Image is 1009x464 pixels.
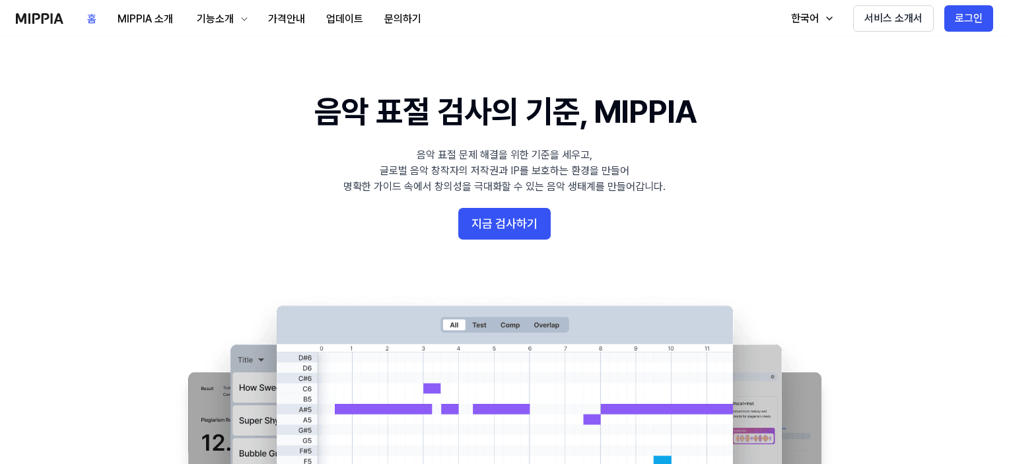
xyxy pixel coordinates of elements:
[458,208,551,240] button: 지금 검사하기
[258,6,316,32] button: 가격안내
[16,13,63,24] img: logo
[194,11,236,27] div: 기능소개
[778,5,843,32] button: 한국어
[374,6,432,32] button: 문의하기
[107,6,184,32] button: MIPPIA 소개
[853,5,934,32] button: 서비스 소개서
[77,1,107,37] a: 홈
[343,147,666,195] div: 음악 표절 문제 해결을 위한 기준을 세우고, 글로벌 음악 창작자의 저작권과 IP를 보호하는 환경을 만들어 명확한 가이드 속에서 창의성을 극대화할 수 있는 음악 생태계를 만들어...
[316,6,374,32] button: 업데이트
[788,11,821,26] div: 한국어
[944,5,993,32] button: 로그인
[77,6,107,32] button: 홈
[314,90,695,134] h1: 음악 표절 검사의 기준, MIPPIA
[316,1,374,37] a: 업데이트
[184,6,258,32] button: 기능소개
